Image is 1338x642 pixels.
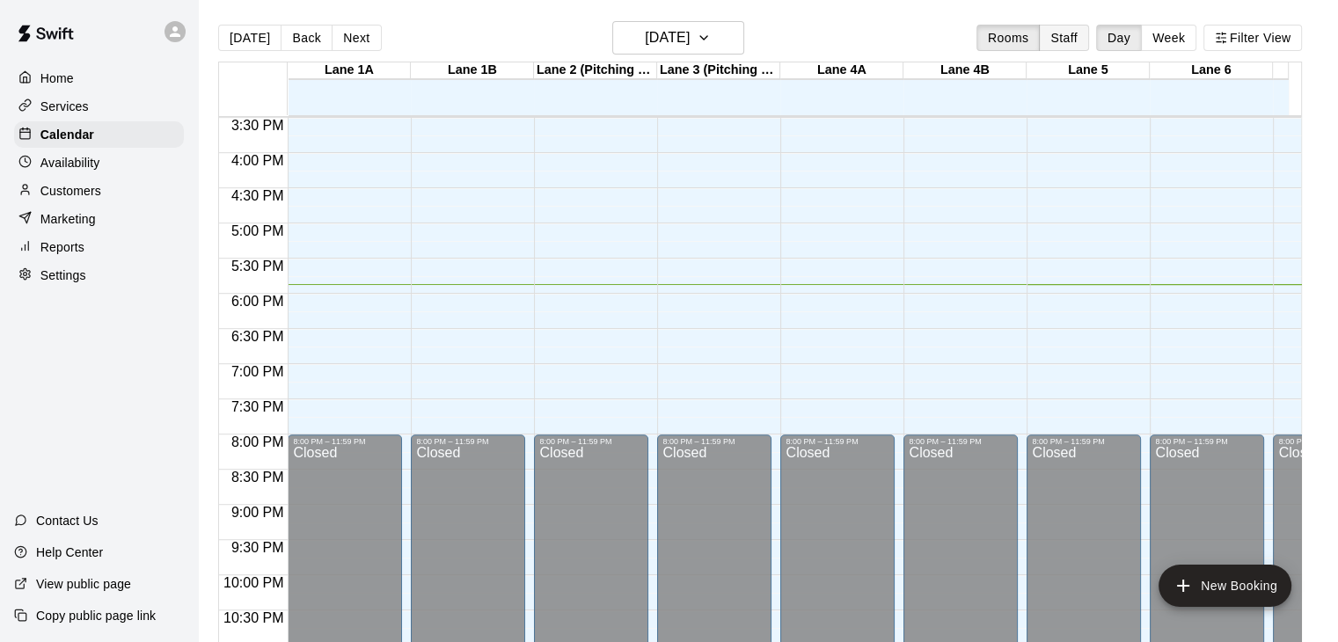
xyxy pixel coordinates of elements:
[36,544,103,561] p: Help Center
[1032,437,1136,446] div: 8:00 PM – 11:59 PM
[40,69,74,87] p: Home
[40,182,101,200] p: Customers
[332,25,381,51] button: Next
[40,126,94,143] p: Calendar
[227,223,289,238] span: 5:00 PM
[1203,25,1302,51] button: Filter View
[288,62,411,79] div: Lane 1A
[14,206,184,232] a: Marketing
[1141,25,1196,51] button: Week
[227,153,289,168] span: 4:00 PM
[539,437,643,446] div: 8:00 PM – 11:59 PM
[227,540,289,555] span: 9:30 PM
[14,234,184,260] a: Reports
[219,575,288,590] span: 10:00 PM
[40,266,86,284] p: Settings
[903,62,1027,79] div: Lane 4B
[293,437,397,446] div: 8:00 PM – 11:59 PM
[281,25,333,51] button: Back
[780,62,903,79] div: Lane 4A
[227,188,289,203] span: 4:30 PM
[36,575,131,593] p: View public page
[40,238,84,256] p: Reports
[36,512,99,529] p: Contact Us
[227,399,289,414] span: 7:30 PM
[662,437,766,446] div: 8:00 PM – 11:59 PM
[612,21,744,55] button: [DATE]
[14,150,184,176] a: Availability
[1159,565,1291,607] button: add
[40,154,100,171] p: Availability
[218,25,281,51] button: [DATE]
[36,607,156,624] p: Copy public page link
[227,364,289,379] span: 7:00 PM
[976,25,1040,51] button: Rooms
[14,121,184,148] a: Calendar
[40,210,96,228] p: Marketing
[534,62,657,79] div: Lane 2 (Pitching Only)
[786,437,889,446] div: 8:00 PM – 11:59 PM
[645,26,690,50] h6: [DATE]
[1027,62,1150,79] div: Lane 5
[227,294,289,309] span: 6:00 PM
[227,118,289,133] span: 3:30 PM
[14,93,184,120] a: Services
[14,178,184,204] a: Customers
[657,62,780,79] div: Lane 3 (Pitching Only)
[227,434,289,449] span: 8:00 PM
[227,329,289,344] span: 6:30 PM
[14,65,184,91] a: Home
[1155,437,1259,446] div: 8:00 PM – 11:59 PM
[1039,25,1089,51] button: Staff
[219,610,288,625] span: 10:30 PM
[227,470,289,485] span: 8:30 PM
[416,437,520,446] div: 8:00 PM – 11:59 PM
[40,98,89,115] p: Services
[14,262,184,288] a: Settings
[227,505,289,520] span: 9:00 PM
[1150,62,1273,79] div: Lane 6
[909,437,1013,446] div: 8:00 PM – 11:59 PM
[411,62,534,79] div: Lane 1B
[227,259,289,274] span: 5:30 PM
[1096,25,1142,51] button: Day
